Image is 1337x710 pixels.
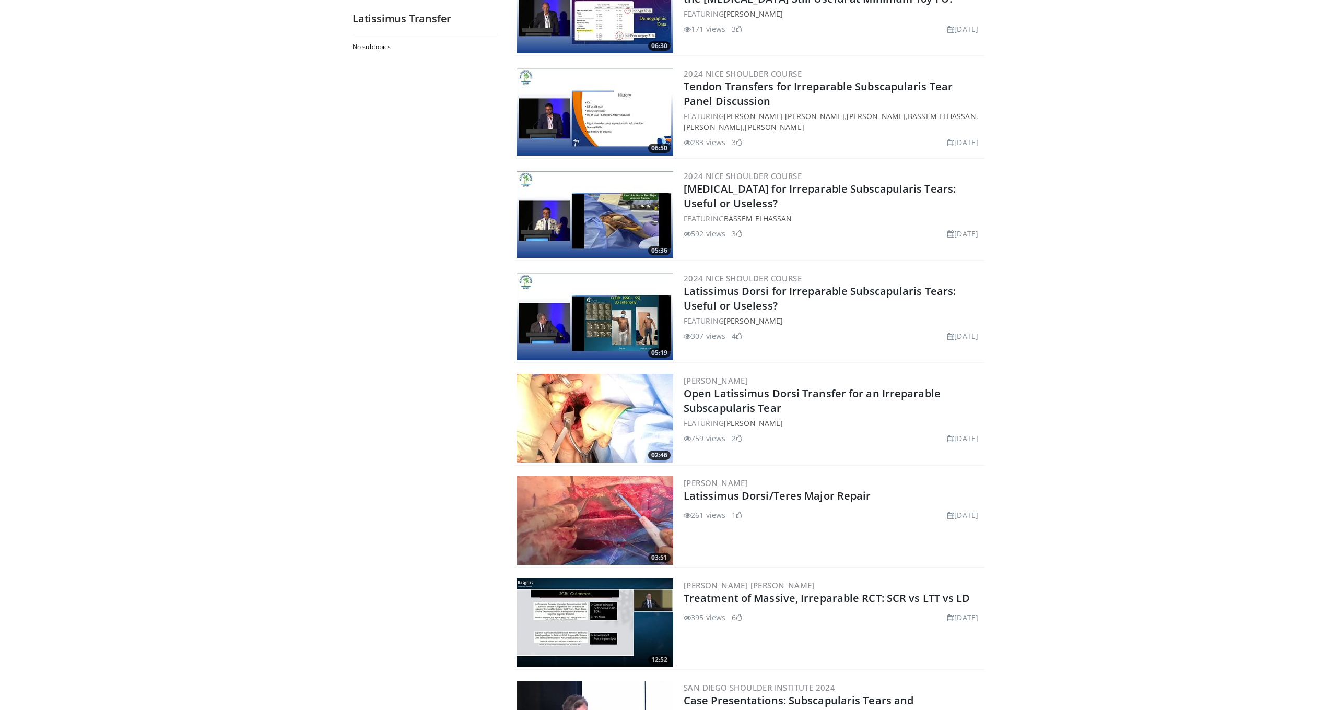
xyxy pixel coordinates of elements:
li: 759 views [684,433,725,444]
a: Treatment of Massive, Irreparable RCT: SCR vs LTT vs LD [684,591,970,605]
a: 06:50 [517,67,673,156]
a: [PERSON_NAME] [724,9,783,19]
a: 02:46 [517,374,673,463]
span: 06:30 [648,41,671,51]
a: [MEDICAL_DATA] for Irreparable Subscapularis Tears: Useful or Useless? [684,182,956,210]
span: 02:46 [648,451,671,460]
div: FEATURING [684,315,982,326]
li: [DATE] [947,433,978,444]
a: Bassem Elhassan [724,214,792,223]
a: 05:19 [517,271,673,360]
div: FEATURING [684,213,982,224]
a: 2024 Nice Shoulder Course [684,171,802,181]
a: 2024 Nice Shoulder Course [684,273,802,283]
li: 3 [732,228,742,239]
img: 39b3b79d-da02-49ee-8bdb-aa11c26b2214.300x170_q85_crop-smart_upscale.jpg [517,476,673,565]
img: 54bc5a32-e397-41bd-9bd6-deab32342e0a.300x170_q85_crop-smart_upscale.jpg [517,67,673,156]
li: 4 [732,330,742,341]
img: aac9826b-bf91-469e-9687-7fbb94e05e2b.300x170_q85_crop-smart_upscale.jpg [517,169,673,258]
div: FEATURING [684,8,982,19]
li: 6 [732,612,742,623]
li: 171 views [684,23,725,34]
a: [PERSON_NAME] [684,122,743,132]
a: [PERSON_NAME] [847,111,906,121]
a: [PERSON_NAME] [684,478,748,488]
a: [PERSON_NAME] [724,316,783,326]
span: 12:52 [648,655,671,665]
a: 03:51 [517,476,673,565]
a: 2024 Nice Shoulder Course [684,68,802,79]
img: 76046422-bff2-4a65-a8ed-beaeea894338.300x170_q85_crop-smart_upscale.jpg [517,271,673,360]
a: Open Latissimus Dorsi Transfer for an Irreparable Subscapularis Tear [684,386,941,415]
a: [PERSON_NAME] [684,375,748,386]
div: FEATURING , , , , [684,111,982,133]
li: 261 views [684,510,725,520]
a: Latissimus Dorsi for Irreparable Subscapularis Tears: Useful or Useless? [684,284,956,313]
li: [DATE] [947,137,978,148]
a: San Diego Shoulder Institute 2024 [684,682,835,693]
li: [DATE] [947,510,978,520]
img: 2500e9d8-9ed5-4d62-9ccc-47426011365e.300x170_q85_crop-smart_upscale.jpg [517,578,673,667]
li: [DATE] [947,330,978,341]
a: Latissimus Dorsi/Teres Major Repair [684,489,871,503]
li: [DATE] [947,612,978,623]
li: 307 views [684,330,725,341]
li: 395 views [684,612,725,623]
li: 592 views [684,228,725,239]
h2: No subtopics [353,43,496,51]
a: [PERSON_NAME] [PERSON_NAME] [684,580,815,590]
a: Bassem Elhassan [908,111,976,121]
a: 05:36 [517,169,673,258]
a: [PERSON_NAME] [745,122,804,132]
li: 3 [732,137,742,148]
a: Tendon Transfers for Irreparable Subscapularis Tear Panel Discussion [684,79,953,108]
a: [PERSON_NAME] [724,418,783,428]
a: 12:52 [517,578,673,667]
span: 03:51 [648,553,671,562]
a: [PERSON_NAME] [PERSON_NAME] [724,111,845,121]
span: 06:50 [648,144,671,153]
li: 283 views [684,137,725,148]
span: 05:36 [648,246,671,255]
li: 2 [732,433,742,444]
span: 05:19 [648,348,671,358]
li: 3 [732,23,742,34]
li: 1 [732,510,742,520]
h2: Latissimus Transfer [353,12,499,26]
img: 546adf88-4c4e-4b9f-94cb-106667b9934c.300x170_q85_crop-smart_upscale.jpg [517,374,673,463]
li: [DATE] [947,228,978,239]
li: [DATE] [947,23,978,34]
div: FEATURING [684,418,982,429]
